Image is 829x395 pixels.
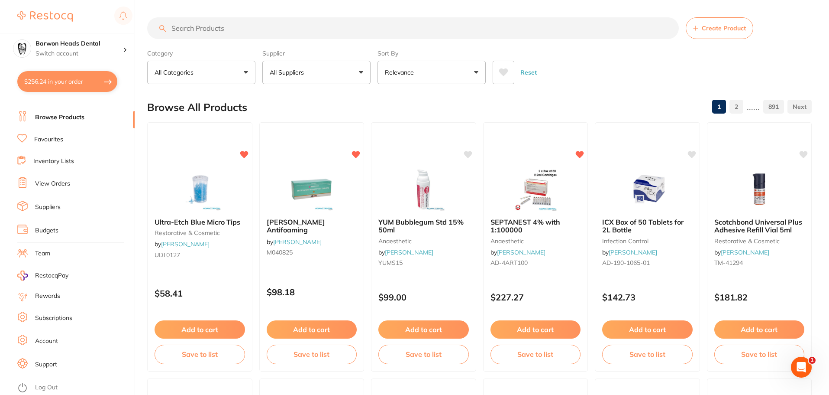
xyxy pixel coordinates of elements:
[378,248,433,256] span: by
[155,345,245,364] button: Save to list
[729,98,743,115] a: 2
[17,381,132,395] button: Log Out
[378,259,403,267] span: YUMS15
[155,229,245,236] small: restorative & cosmetic
[17,11,73,22] img: Restocq Logo
[161,240,210,248] a: [PERSON_NAME]
[378,320,469,339] button: Add to cart
[147,61,255,84] button: All Categories
[147,101,247,114] h2: Browse All Products
[155,320,245,339] button: Add to cart
[13,40,31,57] img: Barwon Heads Dental
[267,238,322,246] span: by
[267,320,357,339] button: Add to cart
[378,345,469,364] button: Save to list
[490,320,581,339] button: Add to cart
[377,61,486,84] button: Relevance
[702,25,746,32] span: Create Product
[35,49,123,58] p: Switch account
[35,271,68,280] span: RestocqPay
[35,314,72,323] a: Subscriptions
[619,168,675,211] img: ICX Box of 50 Tablets for 2L Bottle
[714,259,743,267] span: TM-41294
[35,360,57,369] a: Support
[155,240,210,248] span: by
[731,168,787,211] img: Scotchbond Universal Plus Adhesive Refill Vial 5ml
[490,259,528,267] span: AD-4ART100
[267,218,325,234] span: [PERSON_NAME] Antifoaming
[714,248,769,256] span: by
[35,113,84,122] a: Browse Products
[155,68,197,77] p: All Categories
[602,259,650,267] span: AD-190-1065-01
[747,102,760,112] p: ......
[602,320,693,339] button: Add to cart
[721,248,769,256] a: [PERSON_NAME]
[712,98,726,115] a: 1
[17,7,73,26] a: Restocq Logo
[378,218,469,234] b: YUM Bubblegum Std 15% 50ml
[490,345,581,364] button: Save to list
[155,218,245,226] b: Ultra-Etch Blue Micro Tips
[714,345,805,364] button: Save to list
[378,238,469,245] small: anaesthetic
[155,251,180,259] span: UDT0127
[35,180,70,188] a: View Orders
[35,383,58,392] a: Log Out
[507,168,564,211] img: SEPTANEST 4% with 1:100000
[395,168,452,211] img: YUM Bubblegum Std 15% 50ml
[791,357,812,378] iframe: Intercom live chat
[490,248,545,256] span: by
[602,218,684,234] span: ICX Box of 50 Tablets for 2L Bottle
[377,49,486,57] label: Sort By
[714,218,802,234] span: Scotchbond Universal Plus Adhesive Refill Vial 5ml
[147,17,679,39] input: Search Products
[714,218,805,234] b: Scotchbond Universal Plus Adhesive Refill Vial 5ml
[273,238,322,246] a: [PERSON_NAME]
[34,135,63,144] a: Favourites
[35,39,123,48] h4: Barwon Heads Dental
[17,271,28,281] img: RestocqPay
[35,226,58,235] a: Budgets
[35,292,60,300] a: Rewards
[155,288,245,298] p: $58.41
[33,157,74,166] a: Inventory Lists
[490,292,581,302] p: $227.27
[497,248,545,256] a: [PERSON_NAME]
[490,218,560,234] span: SEPTANEST 4% with 1:100000
[267,345,357,364] button: Save to list
[17,271,68,281] a: RestocqPay
[714,238,805,245] small: restorative & cosmetic
[147,49,255,57] label: Category
[602,238,693,245] small: infection control
[171,168,228,211] img: Ultra-Etch Blue Micro Tips
[490,238,581,245] small: anaesthetic
[518,61,539,84] button: Reset
[35,203,61,212] a: Suppliers
[714,292,805,302] p: $181.82
[270,68,307,77] p: All Suppliers
[378,218,464,234] span: YUM Bubblegum Std 15% 50ml
[602,248,657,256] span: by
[267,287,357,297] p: $98.18
[17,71,117,92] button: $256.24 in your order
[609,248,657,256] a: [PERSON_NAME]
[602,218,693,234] b: ICX Box of 50 Tablets for 2L Bottle
[267,218,357,234] b: Cattani Antifoaming
[385,68,417,77] p: Relevance
[602,292,693,302] p: $142.73
[763,98,784,115] a: 891
[262,49,371,57] label: Supplier
[714,320,805,339] button: Add to cart
[35,337,58,346] a: Account
[284,168,340,211] img: Cattani Antifoaming
[155,218,240,226] span: Ultra-Etch Blue Micro Tips
[490,218,581,234] b: SEPTANEST 4% with 1:100000
[602,345,693,364] button: Save to list
[385,248,433,256] a: [PERSON_NAME]
[378,292,469,302] p: $99.00
[262,61,371,84] button: All Suppliers
[35,249,50,258] a: Team
[267,248,293,256] span: M040825
[686,17,753,39] button: Create Product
